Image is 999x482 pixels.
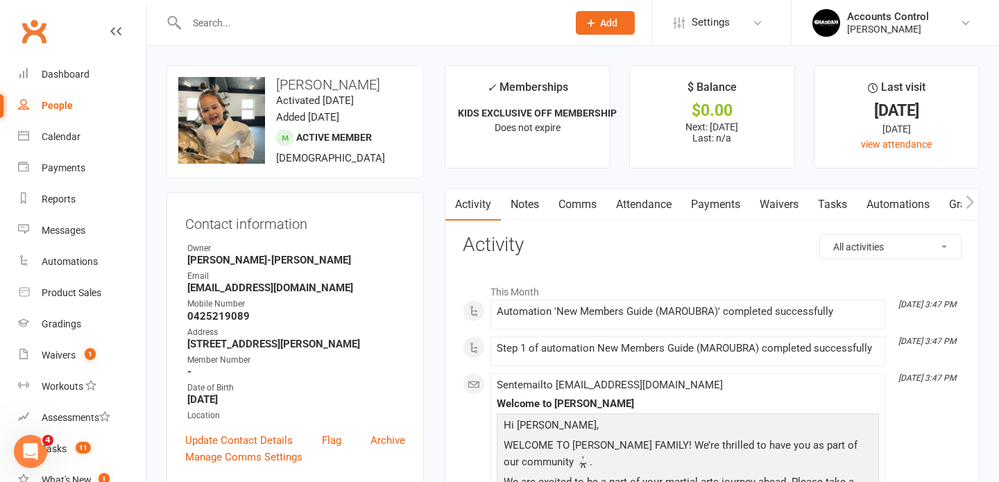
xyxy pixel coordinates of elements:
[847,10,929,23] div: Accounts Control
[42,412,110,423] div: Assessments
[18,402,146,433] a: Assessments
[42,256,98,267] div: Automations
[827,121,966,137] div: [DATE]
[18,277,146,309] a: Product Sales
[18,153,146,184] a: Payments
[487,78,568,104] div: Memberships
[750,189,808,221] a: Waivers
[42,435,53,446] span: 4
[178,77,412,92] h3: [PERSON_NAME]
[187,381,405,395] div: Date of Birth
[42,162,85,173] div: Payments
[187,254,405,266] strong: [PERSON_NAME]-[PERSON_NAME]
[276,152,385,164] span: [DEMOGRAPHIC_DATA]
[497,343,879,354] div: Step 1 of automation New Members Guide (MAROUBRA) completed successfully
[187,298,405,311] div: Mobile Number
[42,443,67,454] div: Tasks
[187,338,405,350] strong: [STREET_ADDRESS][PERSON_NAME]
[681,189,750,221] a: Payments
[812,9,840,37] img: thumb_image1701918351.png
[185,211,405,232] h3: Contact information
[487,81,496,94] i: ✓
[185,432,293,449] a: Update Contact Details
[370,432,405,449] a: Archive
[187,409,405,422] div: Location
[296,132,372,143] span: Active member
[18,184,146,215] a: Reports
[42,287,101,298] div: Product Sales
[42,318,81,329] div: Gradings
[42,131,80,142] div: Calendar
[42,381,83,392] div: Workouts
[187,270,405,283] div: Email
[85,348,96,360] span: 1
[642,121,782,144] p: Next: [DATE] Last: n/a
[14,435,47,468] iframe: Intercom live chat
[18,121,146,153] a: Calendar
[501,189,549,221] a: Notes
[445,189,501,221] a: Activity
[187,365,405,378] strong: -
[42,193,76,205] div: Reports
[497,306,879,318] div: Automation 'New Members Guide (MAROUBRA)' completed successfully
[576,11,635,35] button: Add
[42,69,89,80] div: Dashboard
[276,94,354,107] time: Activated [DATE]
[861,139,932,150] a: view attendance
[18,246,146,277] a: Automations
[642,103,782,118] div: $0.00
[606,189,681,221] a: Attendance
[42,100,73,111] div: People
[692,7,730,38] span: Settings
[18,309,146,340] a: Gradings
[187,310,405,322] strong: 0425219089
[898,300,956,309] i: [DATE] 3:47 PM
[600,17,617,28] span: Add
[495,122,561,133] span: Does not expire
[76,442,91,454] span: 11
[182,13,558,33] input: Search...
[18,371,146,402] a: Workouts
[17,14,51,49] a: Clubworx
[185,449,302,465] a: Manage Comms Settings
[497,398,879,410] div: Welcome to [PERSON_NAME]
[276,111,339,123] time: Added [DATE]
[18,340,146,371] a: Waivers 1
[500,417,876,437] p: Hi [PERSON_NAME],
[808,189,857,221] a: Tasks
[18,215,146,246] a: Messages
[187,354,405,367] div: Member Number
[847,23,929,35] div: [PERSON_NAME]
[322,432,341,449] a: Flag
[827,103,966,118] div: [DATE]
[463,234,962,256] h3: Activity
[187,393,405,406] strong: [DATE]
[500,437,876,474] p: WELCOME TO [PERSON_NAME] FAMILY! We’re thrilled to have you as part of our community 🥋.
[42,225,85,236] div: Messages
[463,277,962,300] li: This Month
[868,78,925,103] div: Last visit
[42,350,76,361] div: Waivers
[857,189,939,221] a: Automations
[187,282,405,294] strong: [EMAIL_ADDRESS][DOMAIN_NAME]
[187,242,405,255] div: Owner
[187,326,405,339] div: Address
[458,107,617,119] strong: KIDS EXCLUSIVE OFF MEMBERSHIP
[178,77,265,164] img: image1757569798.png
[549,189,606,221] a: Comms
[18,90,146,121] a: People
[688,78,737,103] div: $ Balance
[18,433,146,465] a: Tasks 11
[497,379,723,391] span: Sent email to [EMAIL_ADDRESS][DOMAIN_NAME]
[898,336,956,346] i: [DATE] 3:47 PM
[898,373,956,383] i: [DATE] 3:47 PM
[18,59,146,90] a: Dashboard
